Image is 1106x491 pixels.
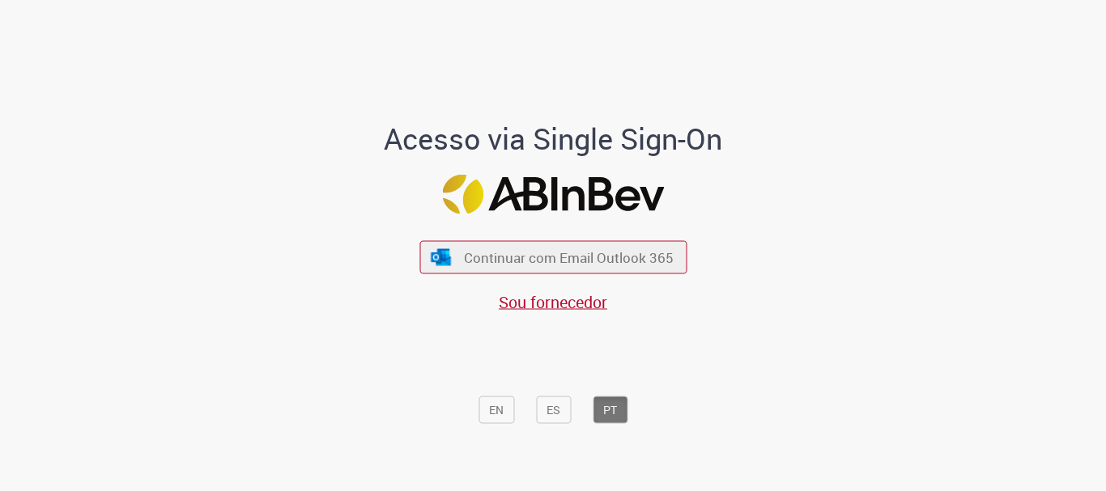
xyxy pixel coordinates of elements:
button: EN [479,396,514,424]
span: Continuar com Email Outlook 365 [464,248,674,267]
h1: Acesso via Single Sign-On [329,123,778,155]
button: ES [536,396,571,424]
button: ícone Azure/Microsoft 360 Continuar com Email Outlook 365 [419,241,687,274]
button: PT [593,396,627,424]
a: Sou fornecedor [499,291,607,313]
img: Logo ABInBev [442,175,664,214]
img: ícone Azure/Microsoft 360 [430,248,453,265]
